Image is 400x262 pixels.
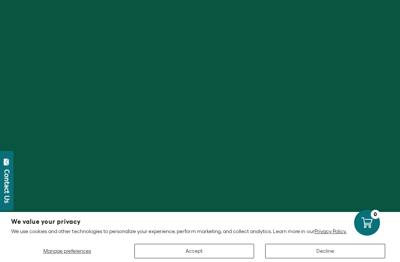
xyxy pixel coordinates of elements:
[371,210,380,219] div: 0
[11,244,123,258] button: Manage preferences
[43,248,91,254] span: Manage preferences
[314,228,347,234] a: Privacy Policy.
[265,244,385,258] button: Decline
[134,244,254,258] button: Accept
[3,169,11,203] div: Contact Us
[11,219,389,225] h2: We value your privacy
[11,228,389,235] p: We use cookies and other technologies to personalize your experience, perform marketing, and coll...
